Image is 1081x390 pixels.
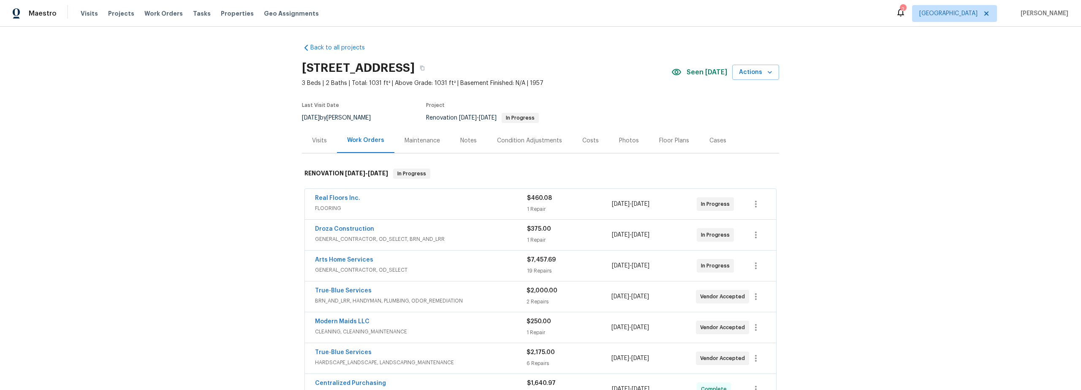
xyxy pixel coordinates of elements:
[612,200,649,208] span: -
[315,327,527,336] span: CLEANING, CLEANING_MAINTENANCE
[312,136,327,145] div: Visits
[315,358,527,367] span: HARDSCAPE_LANDSCAPE, LANDSCAPING_MAINTENANCE
[527,257,556,263] span: $7,457.69
[900,5,906,14] div: 2
[81,9,98,18] span: Visits
[611,292,649,301] span: -
[739,67,772,78] span: Actions
[315,235,527,243] span: GENERAL_CONTRACTOR, OD_SELECT, BRN_AND_LRR
[612,262,649,270] span: -
[527,380,556,386] span: $1,640.97
[700,292,748,301] span: Vendor Accepted
[700,354,748,363] span: Vendor Accepted
[479,115,497,121] span: [DATE]
[345,170,388,176] span: -
[631,294,649,300] span: [DATE]
[527,267,612,275] div: 19 Repairs
[459,115,477,121] span: [DATE]
[315,349,372,355] a: True-Blue Services
[632,201,649,207] span: [DATE]
[144,9,183,18] span: Work Orders
[612,232,630,238] span: [DATE]
[701,262,733,270] span: In Progress
[659,136,689,145] div: Floor Plans
[221,9,254,18] span: Properties
[302,103,339,108] span: Last Visit Date
[302,64,415,72] h2: [STREET_ADDRESS]
[345,170,365,176] span: [DATE]
[315,226,374,232] a: Droza Construction
[302,79,671,87] span: 3 Beds | 2 Baths | Total: 1031 ft² | Above Grade: 1031 ft² | Basement Finished: N/A | 1957
[29,9,57,18] span: Maestro
[302,113,381,123] div: by [PERSON_NAME]
[315,380,386,386] a: Centralized Purchasing
[611,294,629,300] span: [DATE]
[632,232,649,238] span: [DATE]
[302,160,779,187] div: RENOVATION [DATE]-[DATE]In Progress
[368,170,388,176] span: [DATE]
[497,136,562,145] div: Condition Adjustments
[527,288,557,294] span: $2,000.00
[264,9,319,18] span: Geo Assignments
[315,288,372,294] a: True-Blue Services
[612,201,630,207] span: [DATE]
[193,11,211,16] span: Tasks
[527,349,555,355] span: $2,175.00
[687,68,727,76] span: Seen [DATE]
[700,323,748,332] span: Vendor Accepted
[612,231,649,239] span: -
[631,325,649,330] span: [DATE]
[527,319,551,325] span: $250.00
[459,115,497,121] span: -
[527,205,612,213] div: 1 Repair
[611,325,629,330] span: [DATE]
[709,136,726,145] div: Cases
[527,195,552,201] span: $460.08
[527,359,611,368] div: 6 Repairs
[394,169,429,178] span: In Progress
[582,136,599,145] div: Costs
[426,103,445,108] span: Project
[631,355,649,361] span: [DATE]
[304,169,388,179] h6: RENOVATION
[405,136,440,145] div: Maintenance
[315,204,527,213] span: FLOORING
[315,266,527,274] span: GENERAL_CONTRACTOR, OD_SELECT
[302,115,320,121] span: [DATE]
[619,136,639,145] div: Photos
[426,115,539,121] span: Renovation
[701,200,733,208] span: In Progress
[732,65,779,80] button: Actions
[1017,9,1068,18] span: [PERSON_NAME]
[108,9,134,18] span: Projects
[632,263,649,269] span: [DATE]
[611,323,649,332] span: -
[415,60,430,76] button: Copy Address
[611,355,629,361] span: [DATE]
[527,328,611,337] div: 1 Repair
[502,115,538,120] span: In Progress
[527,297,611,306] div: 2 Repairs
[612,263,630,269] span: [DATE]
[315,257,373,263] a: Arts Home Services
[527,226,551,232] span: $375.00
[315,195,360,201] a: Real Floors Inc.
[701,231,733,239] span: In Progress
[302,44,383,52] a: Back to all projects
[315,319,369,325] a: Modern Maids LLC
[315,297,527,305] span: BRN_AND_LRR, HANDYMAN, PLUMBING, ODOR_REMEDIATION
[527,236,612,244] div: 1 Repair
[460,136,477,145] div: Notes
[919,9,978,18] span: [GEOGRAPHIC_DATA]
[347,136,384,145] div: Work Orders
[611,354,649,363] span: -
